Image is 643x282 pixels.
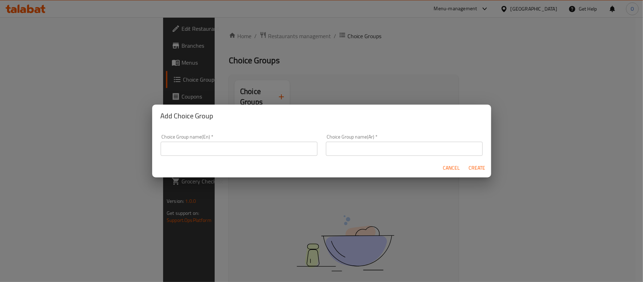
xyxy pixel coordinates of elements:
[469,164,486,172] span: Create
[161,110,483,122] h2: Add Choice Group
[440,161,463,175] button: Cancel
[326,142,483,156] input: Please enter Choice Group name(ar)
[161,142,317,156] input: Please enter Choice Group name(en)
[443,164,460,172] span: Cancel
[466,161,488,175] button: Create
